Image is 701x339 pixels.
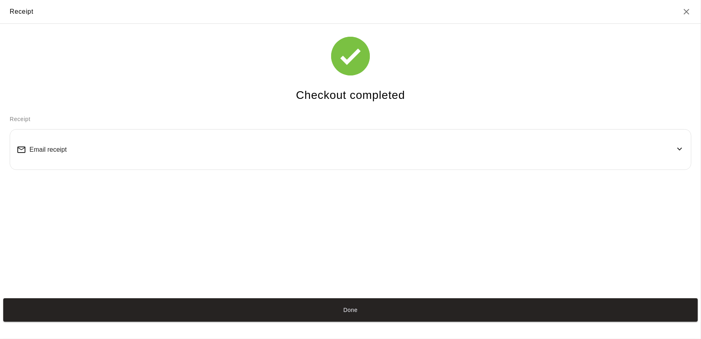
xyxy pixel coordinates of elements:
[10,115,691,123] p: Receipt
[682,7,691,17] button: Close
[29,146,67,153] span: Email receipt
[10,6,33,17] div: Receipt
[296,88,405,103] h4: Checkout completed
[3,298,698,322] button: Done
